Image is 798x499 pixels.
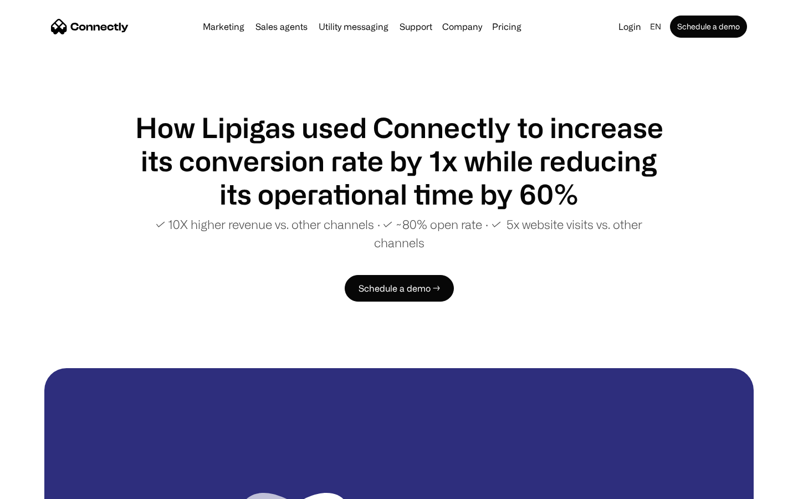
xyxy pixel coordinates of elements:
a: Login [614,19,646,34]
a: Sales agents [251,22,312,31]
aside: Language selected: English [11,478,66,495]
a: Schedule a demo → [345,275,454,302]
div: Company [442,19,482,34]
a: Utility messaging [314,22,393,31]
p: ✓ 10X higher revenue vs. other channels ∙ ✓ ~80% open rate ∙ ✓ 5x website visits vs. other channels [133,215,665,252]
a: Schedule a demo [670,16,747,38]
a: Pricing [488,22,526,31]
ul: Language list [22,480,66,495]
a: Marketing [198,22,249,31]
h1: How Lipigas used Connectly to increase its conversion rate by 1x while reducing its operational t... [133,111,665,211]
div: en [650,19,661,34]
a: Support [395,22,437,31]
